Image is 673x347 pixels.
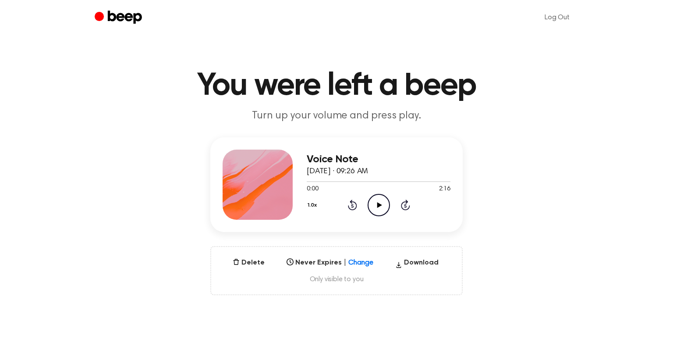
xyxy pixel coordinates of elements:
a: Beep [95,9,144,26]
a: Log Out [536,7,578,28]
button: 1.0x [307,198,320,213]
button: Delete [229,258,268,268]
h1: You were left a beep [112,70,561,102]
p: Turn up your volume and press play. [168,109,505,123]
span: [DATE] · 09:26 AM [307,168,368,175]
span: Only visible to you [222,275,451,284]
button: Download [392,258,442,272]
h3: Voice Note [307,154,450,165]
span: 0:00 [307,185,318,194]
span: 2:16 [439,185,450,194]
